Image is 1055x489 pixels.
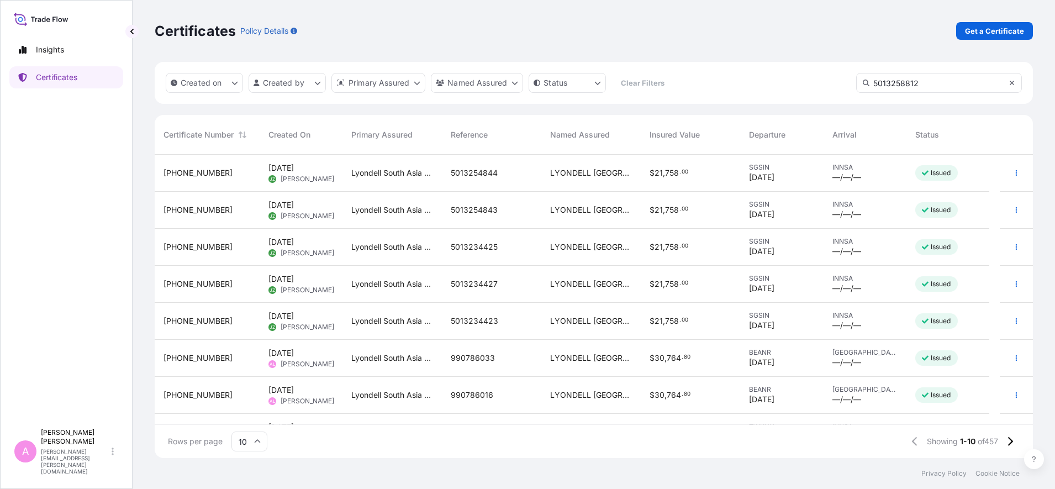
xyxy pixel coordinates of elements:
span: 5013234427 [451,278,498,290]
span: [DATE] [268,422,294,433]
a: Certificates [9,66,123,88]
span: LYONDELL [GEOGRAPHIC_DATA] PTE. LTD. [550,167,632,178]
span: INNSA [832,274,898,283]
span: 758 [665,317,679,325]
span: $ [650,317,655,325]
span: —/—/— [832,320,861,331]
span: [PERSON_NAME] [281,286,334,295]
span: . [682,355,683,359]
span: LYONDELL [GEOGRAPHIC_DATA] PTE. LTD. [550,241,632,253]
span: [DATE] [268,311,294,322]
span: . [679,281,681,285]
span: INNSA [832,311,898,320]
span: 30 [655,354,664,362]
span: 21 [655,169,663,177]
span: INNSA [832,237,898,246]
span: [PHONE_NUMBER] [163,316,233,327]
span: [DATE] [749,246,774,257]
span: LYONDELL [GEOGRAPHIC_DATA] PTE. LTD. [550,316,632,327]
p: Privacy Policy [921,469,967,478]
span: Lyondell South Asia Pte Ltd. [351,390,433,401]
span: 5013254844 [451,167,498,178]
span: A [22,446,29,457]
span: , [663,317,665,325]
span: . [679,244,681,248]
span: Insured Value [650,129,700,140]
span: SGSIN [749,237,814,246]
p: Issued [931,280,951,288]
span: Lyondell South Asia Pte Ltd. [351,316,433,327]
span: TWKHH [749,422,814,431]
span: 00 [682,281,688,285]
span: LYONDELL [GEOGRAPHIC_DATA] PTE. LTD. [550,278,632,290]
span: —/—/— [832,246,861,257]
span: , [664,391,667,399]
span: 1-10 [960,436,975,447]
span: $ [650,391,655,399]
span: [PHONE_NUMBER] [163,167,233,178]
span: 00 [682,170,688,174]
span: [PERSON_NAME] [281,212,334,220]
span: 5013234423 [451,316,498,327]
p: Status [544,77,567,88]
span: , [663,169,665,177]
span: SGSIN [749,163,814,172]
span: 21 [655,280,663,288]
span: LYONDELL [GEOGRAPHIC_DATA] PTE. LTD. [550,353,632,364]
p: Certificates [36,72,77,83]
span: 758 [665,206,679,214]
span: Lyondell South Asia Pte Ltd. [351,204,433,215]
span: BEANR [749,348,814,357]
span: . [679,318,681,322]
span: [DATE] [268,274,294,285]
span: Arrival [832,129,857,140]
span: 30 [655,391,664,399]
span: [GEOGRAPHIC_DATA] [832,385,898,394]
span: of 457 [978,436,998,447]
p: [PERSON_NAME] [PERSON_NAME] [41,428,109,446]
span: . [679,170,681,174]
span: 00 [682,207,688,211]
span: Named Assured [550,129,610,140]
span: 990786016 [451,390,493,401]
a: Insights [9,39,123,61]
span: BEANR [749,385,814,394]
span: 00 [682,318,688,322]
span: [DATE] [749,283,774,294]
span: 990786033 [451,353,495,364]
span: LYONDELL [GEOGRAPHIC_DATA] PTE. LTD. [550,390,632,401]
span: —/—/— [832,209,861,220]
button: certificateStatus Filter options [529,73,606,93]
span: 5013234425 [451,241,498,253]
span: JZ [270,211,275,222]
p: Issued [931,391,951,399]
span: [DATE] [749,357,774,368]
p: Created on [181,77,222,88]
span: Showing [927,436,958,447]
span: LYONDELL [GEOGRAPHIC_DATA] PTE. LTD. [550,204,632,215]
span: Rows per page [168,436,223,447]
span: 21 [655,206,663,214]
span: [PERSON_NAME] [281,323,334,332]
p: Named Assured [447,77,507,88]
span: 21 [655,243,663,251]
span: [DATE] [268,348,294,359]
span: $ [650,206,655,214]
span: [PHONE_NUMBER] [163,241,233,253]
span: [PHONE_NUMBER] [163,390,233,401]
span: 764 [667,354,681,362]
p: [PERSON_NAME][EMAIL_ADDRESS][PERSON_NAME][DOMAIN_NAME] [41,448,109,475]
button: Sort [236,128,249,141]
span: INNSA [832,422,898,431]
span: , [664,354,667,362]
a: Cookie Notice [975,469,1020,478]
a: Get a Certificate [956,22,1033,40]
span: $ [650,169,655,177]
span: Certificate Number [163,129,234,140]
span: [PERSON_NAME] [281,175,334,183]
input: Search Certificate or Reference... [856,73,1022,93]
span: 758 [665,169,679,177]
span: , [663,206,665,214]
span: INNSA [832,200,898,209]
